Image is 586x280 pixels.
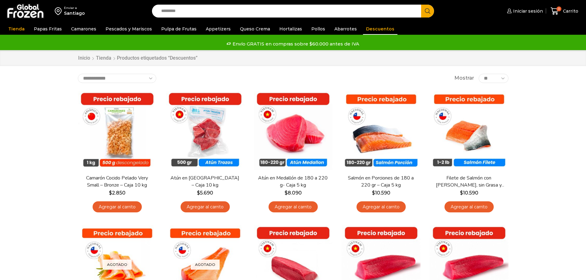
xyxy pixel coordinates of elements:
a: Agregar al carrito: “Atún en Medallón de 180 a 220 g- Caja 5 kg” [269,201,318,213]
bdi: 10.590 [460,190,478,196]
a: Pollos [308,23,328,35]
span: Vista Rápida [436,155,502,165]
a: Atún en [GEOGRAPHIC_DATA] – Caja 10 kg [169,175,240,189]
bdi: 8.090 [285,190,302,196]
p: Agotado [103,260,132,270]
h1: Productos etiquetados “Descuentos” [117,55,197,61]
a: Hortalizas [276,23,305,35]
a: Agregar al carrito: “Salmón en Porciones de 180 a 220 gr - Caja 5 kg” [357,201,406,213]
a: Camarón Cocido Pelado Very Small – Bronze – Caja 10 kg [82,175,152,189]
span: $ [285,190,288,196]
a: Agregar al carrito: “Camarón Cocido Pelado Very Small - Bronze - Caja 10 kg” [93,201,142,213]
select: Pedido de la tienda [78,74,156,83]
a: Abarrotes [331,23,360,35]
img: address-field-icon.svg [55,6,64,16]
a: Pulpa de Frutas [158,23,200,35]
span: $ [197,190,200,196]
a: Inicio [78,55,90,62]
a: Camarones [68,23,99,35]
a: Agregar al carrito: “Filete de Salmón con Piel, sin Grasa y sin Espinas 1-2 lb – Caja 10 Kg” [444,201,494,213]
span: Vista Rápida [84,155,150,165]
a: Descuentos [363,23,397,35]
a: Tienda [5,23,28,35]
span: Vista Rápida [260,155,326,165]
a: Pescados y Mariscos [102,23,155,35]
a: Agregar al carrito: “Atún en Trozos - Caja 10 kg” [181,201,230,213]
div: Santiago [64,10,85,16]
span: Carrito [561,8,578,14]
bdi: 10.590 [372,190,390,196]
bdi: 5.690 [197,190,213,196]
a: Appetizers [203,23,234,35]
nav: Breadcrumb [78,55,197,62]
div: Enviar a [64,6,85,10]
bdi: 2.850 [109,190,126,196]
span: Mostrar [454,75,474,82]
span: 0 [556,6,561,11]
a: Salmón en Porciones de 180 a 220 gr – Caja 5 kg [345,175,416,189]
span: Vista Rápida [172,155,238,165]
span: $ [109,190,112,196]
a: 0 Carrito [549,4,580,18]
span: $ [372,190,375,196]
a: Papas Fritas [31,23,65,35]
a: Iniciar sesión [505,5,543,17]
p: Agotado [191,260,220,270]
button: Search button [421,5,434,18]
a: Filete de Salmón con [PERSON_NAME], sin Grasa y sin Espinas 1-2 lb – Caja 10 Kg [433,175,504,189]
span: Vista Rápida [348,155,414,165]
span: Iniciar sesión [512,8,543,14]
a: Queso Crema [237,23,273,35]
span: $ [460,190,463,196]
a: Tienda [96,55,112,62]
a: Atún en Medallón de 180 a 220 g- Caja 5 kg [257,175,328,189]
